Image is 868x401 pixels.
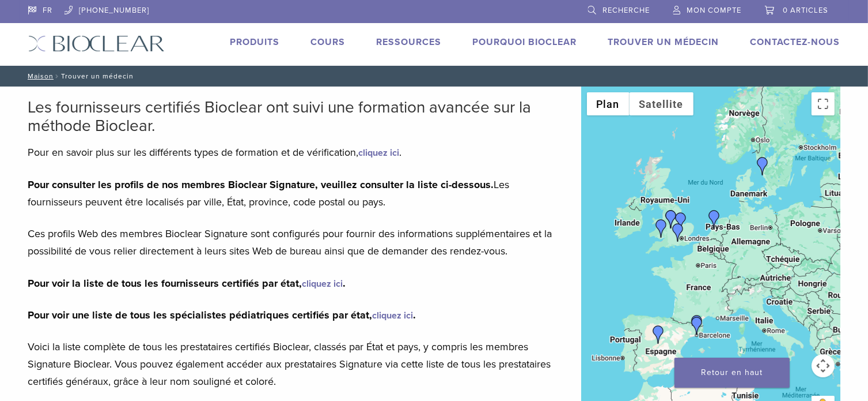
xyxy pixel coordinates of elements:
[28,98,532,136] font: Les fournisseurs certifiés Bioclear ont suivi une formation avancée sur la méthode Bioclear.
[812,92,835,115] button: Passer en plein écran
[343,277,346,290] font: .
[28,277,302,290] font: Pour voir la liste de tous les fournisseurs certifiés par état,
[28,309,373,321] font: Pour voir une liste de tous les spécialistes pédiatriques certifiés par état,
[639,98,684,110] font: Satellite
[649,325,668,344] div: Carmen Martin
[28,178,494,191] font: Pour consulter les profils de nos membres Bioclear Signature, veuillez consulter la liste ci-dess...
[751,36,840,48] a: Contactez-nous
[753,157,772,175] div: Dr Johan Hagman
[705,210,723,228] div: Dr Mercedes Robles-Medina
[652,219,670,238] div: Dr Mark Vincent
[377,36,442,48] a: Ressources
[24,72,54,80] a: Maison
[28,72,54,80] font: Maison
[28,178,510,208] font: Les fournisseurs peuvent être localisés par ville, État, province, code postal ou pays.
[414,309,416,321] font: .
[28,227,552,257] font: Ces profils Web des membres Bioclear Signature sont configurés pour fournir des informations supp...
[608,36,719,48] a: Trouver un médecin
[812,354,835,377] button: Commandes de la caméra de la carte
[688,317,706,335] div: Dr Patricia Gatón
[672,212,690,231] div: Dr Shuk Yin, Yip
[702,368,763,377] font: Retour en haut
[687,6,742,15] font: Mon compte
[28,340,551,388] font: Voici la liste complète de tous les prestataires certifiés Bioclear, classés par État et pays, y ...
[597,98,620,110] font: Plan
[674,358,790,388] a: Retour en haut
[359,147,400,159] a: cliquez ici
[587,92,630,115] button: Afficher un plan de ville
[79,6,150,15] font: [PHONE_NUMBER]
[230,36,280,48] a: Produits
[43,6,53,15] font: FR
[688,315,706,333] div: Dr Nadezwda Pinedo Piñango
[400,146,402,159] font: .
[302,278,343,290] a: cliquez ici
[473,36,577,48] a: Pourquoi Bioclear
[61,72,134,80] font: Trouver un médecin
[783,6,829,15] font: 0 articles
[669,223,687,242] div: Dr Richard Brooks
[311,36,346,48] a: Cours
[28,35,165,52] img: Bioclear
[662,210,680,228] div: Dr Claire Burgess
[630,92,693,115] button: Afficher les images satellite
[28,146,359,159] font: Pour en savoir plus sur les différents types de formation et de vérification,
[603,6,650,15] font: Recherche
[373,310,414,321] a: cliquez ici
